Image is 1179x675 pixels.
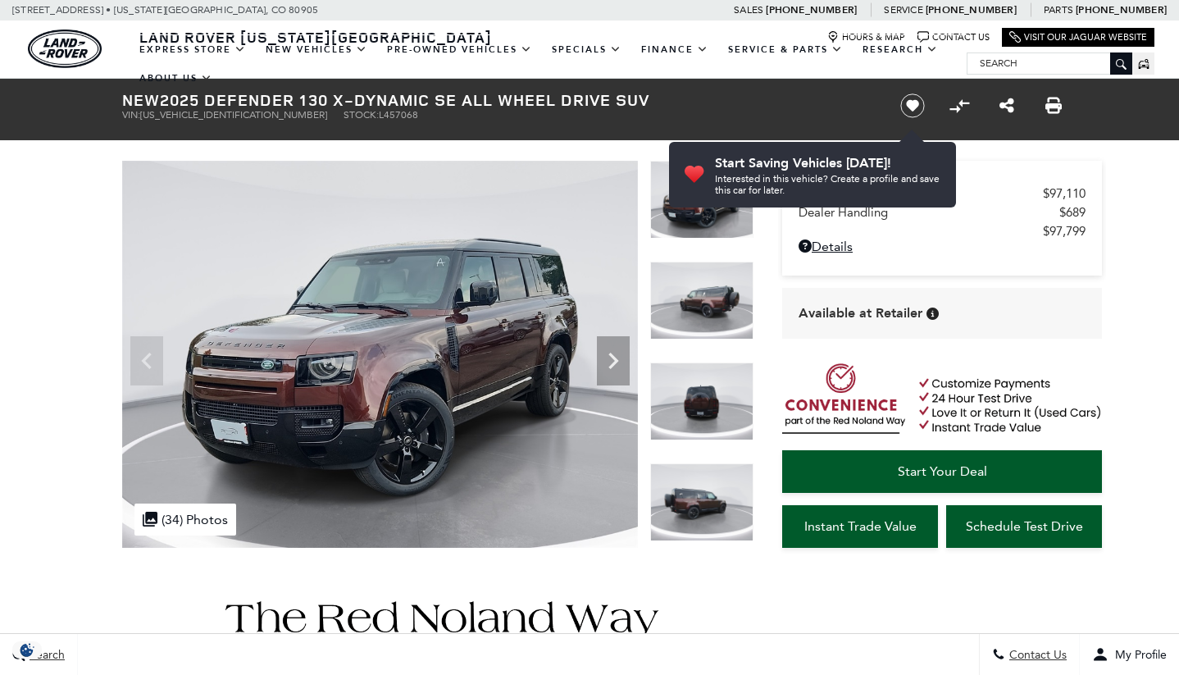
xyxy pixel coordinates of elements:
[1080,634,1179,675] button: Open user profile menu
[650,363,753,440] img: New 2025 Sedona Red LAND ROVER X-Dynamic SE image 3
[799,304,922,322] span: Available at Retailer
[799,205,1086,220] a: Dealer Handling $689
[130,35,967,93] nav: Main Navigation
[122,89,160,111] strong: New
[122,91,872,109] h1: 2025 Defender 130 X-Dynamic SE All Wheel Drive SUV
[734,4,763,16] span: Sales
[1009,31,1147,43] a: Visit Our Jaguar Website
[884,4,922,16] span: Service
[130,27,502,47] a: Land Rover [US_STATE][GEOGRAPHIC_DATA]
[799,239,1086,254] a: Details
[28,30,102,68] img: Land Rover
[130,64,222,93] a: About Us
[917,31,990,43] a: Contact Us
[1043,186,1086,201] span: $97,110
[799,224,1086,239] a: $97,799
[1076,3,1167,16] a: [PHONE_NUMBER]
[1045,96,1062,116] a: Print this New 2025 Defender 130 X-Dynamic SE All Wheel Drive SUV
[28,30,102,68] a: land-rover
[999,96,1014,116] a: Share this New 2025 Defender 130 X-Dynamic SE All Wheel Drive SUV
[597,336,630,385] div: Next
[1044,4,1073,16] span: Parts
[947,93,972,118] button: Compare Vehicle
[1059,205,1086,220] span: $689
[804,518,917,534] span: Instant Trade Value
[379,109,418,121] span: L457068
[122,109,140,121] span: VIN:
[650,463,753,541] img: New 2025 Sedona Red LAND ROVER X-Dynamic SE image 4
[650,262,753,340] img: New 2025 Sedona Red LAND ROVER X-Dynamic SE image 2
[139,27,492,47] span: Land Rover [US_STATE][GEOGRAPHIC_DATA]
[827,31,905,43] a: Hours & Map
[782,450,1102,493] a: Start Your Deal
[1043,224,1086,239] span: $97,799
[140,109,327,121] span: [US_VEHICLE_IDENTIFICATION_NUMBER]
[134,504,236,536] div: (34) Photos
[799,186,1086,201] a: MSRP $97,110
[1005,648,1067,662] span: Contact Us
[130,35,256,64] a: EXPRESS STORE
[344,109,379,121] span: Stock:
[256,35,377,64] a: New Vehicles
[8,641,46,659] section: Click to Open Cookie Consent Modal
[718,35,853,64] a: Service & Parts
[12,4,318,16] a: [STREET_ADDRESS] • [US_STATE][GEOGRAPHIC_DATA], CO 80905
[926,3,1017,16] a: [PHONE_NUMBER]
[542,35,631,64] a: Specials
[766,3,857,16] a: [PHONE_NUMBER]
[377,35,542,64] a: Pre-Owned Vehicles
[946,505,1102,548] a: Schedule Test Drive
[8,641,46,659] img: Opt-Out Icon
[122,161,638,548] img: New 2025 Sedona Red LAND ROVER X-Dynamic SE image 1
[967,53,1131,73] input: Search
[966,518,1083,534] span: Schedule Test Drive
[782,505,938,548] a: Instant Trade Value
[799,205,1059,220] span: Dealer Handling
[1108,648,1167,662] span: My Profile
[894,93,931,119] button: Save vehicle
[926,308,939,320] div: Vehicle is in stock and ready for immediate delivery. Due to demand, availability is subject to c...
[799,186,1043,201] span: MSRP
[631,35,718,64] a: Finance
[650,161,753,239] img: New 2025 Sedona Red LAND ROVER X-Dynamic SE image 1
[853,35,948,64] a: Research
[898,463,987,479] span: Start Your Deal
